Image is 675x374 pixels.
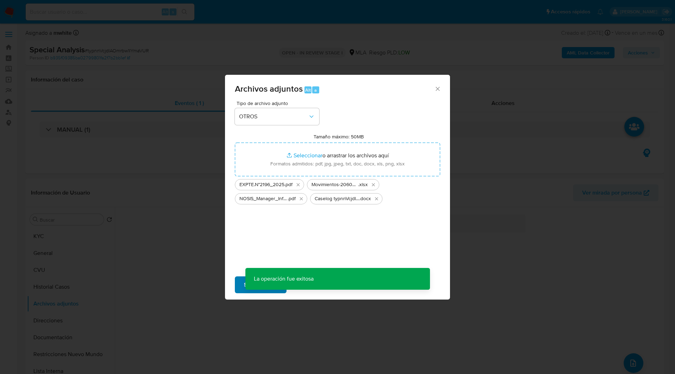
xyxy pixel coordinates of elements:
[369,181,378,189] button: Eliminar Movimientos-2060480396.xlsx
[245,268,322,290] p: La operación fue exitosa
[239,195,288,202] span: NOSIS_Manager_InformeIndividual_20351166194_654924_20250922140319
[358,181,368,188] span: .xlsx
[284,181,292,188] span: .pdf
[237,101,321,106] span: Tipo de archivo adjunto
[235,83,303,95] span: Archivos adjuntos
[235,108,319,125] button: OTROS
[239,181,284,188] span: EXPTE.N°2196_2025
[235,276,287,293] button: Subir archivo
[244,277,277,293] span: Subir archivo
[239,113,308,120] span: OTROS
[314,133,364,140] label: Tamaño máximo: 50MB
[298,277,321,293] span: Cancelar
[434,85,441,92] button: Cerrar
[288,195,296,202] span: .pdf
[297,195,306,203] button: Eliminar NOSIS_Manager_InformeIndividual_20351166194_654924_20250922140319.pdf
[359,195,371,202] span: .docx
[305,87,311,93] span: Alt
[294,181,302,189] button: Eliminar EXPTE.N°2196_2025.pdf
[315,195,359,202] span: Caselog typnnVcjdIAOmrbw1IYmaVUR_2025_09_22_10_37_58
[372,195,381,203] button: Eliminar Caselog typnnVcjdIAOmrbw1IYmaVUR_2025_09_22_10_37_58.docx
[311,181,358,188] span: Movimientos-2060480396
[235,176,440,204] ul: Archivos seleccionados
[314,87,317,93] span: a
